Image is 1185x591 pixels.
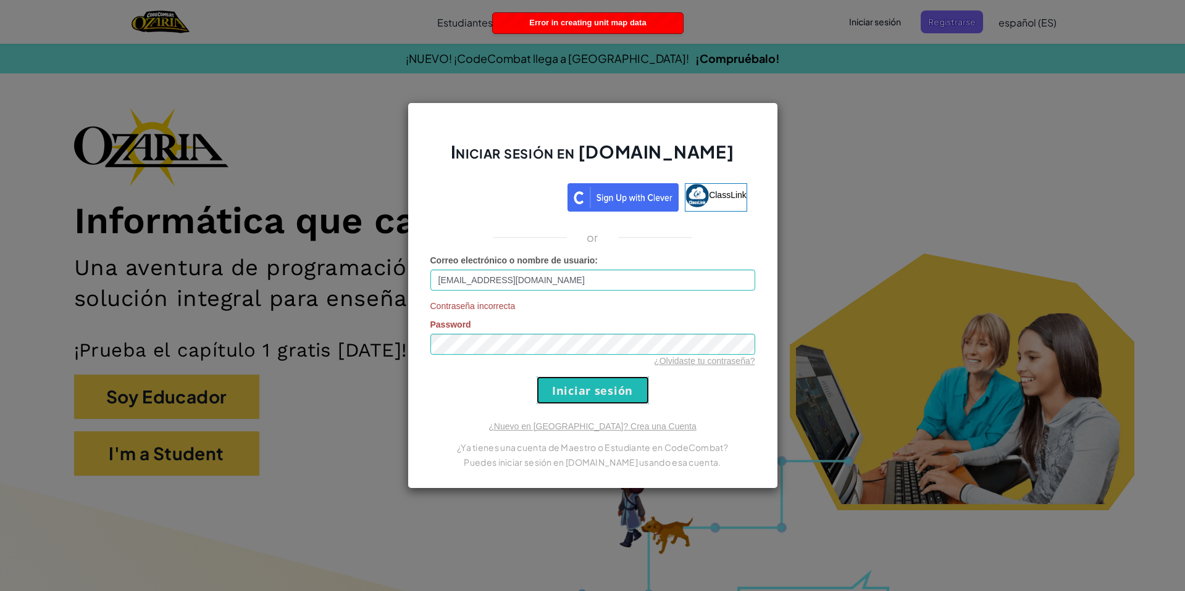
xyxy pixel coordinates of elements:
input: Iniciar sesión [537,376,649,404]
span: Password [430,320,471,329]
img: clever_sso_button@2x.png [567,183,679,212]
iframe: Botón de Acceder con Google [432,182,567,209]
p: ¿Ya tienes una cuenta de Maestro o Estudiante en CodeCombat? [430,440,755,455]
label: : [430,254,598,267]
span: Correo electrónico o nombre de usuario [430,255,595,265]
img: classlink-logo-small.png [685,184,709,207]
a: ¿Olvidaste tu contraseña? [654,356,755,366]
span: ClassLink [709,190,747,200]
p: Puedes iniciar sesión en [DOMAIN_NAME] usando esa cuenta. [430,455,755,469]
span: Error in creating unit map data [529,18,646,27]
a: ¿Nuevo en [GEOGRAPHIC_DATA]? Crea una Cuenta [488,421,696,431]
span: Contraseña incorrecta [430,300,755,312]
p: or [587,230,598,245]
h2: Iniciar sesión en [DOMAIN_NAME] [430,140,755,176]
